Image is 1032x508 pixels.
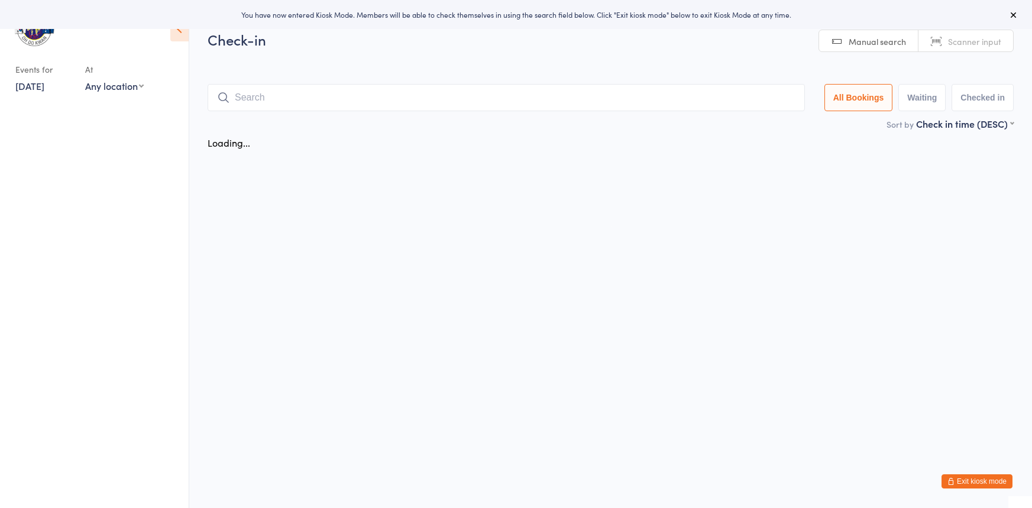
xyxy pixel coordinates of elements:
[85,60,144,79] div: At
[19,9,1013,20] div: You have now entered Kiosk Mode. Members will be able to check themselves in using the search fie...
[15,79,44,92] a: [DATE]
[942,474,1012,488] button: Exit kiosk mode
[898,84,946,111] button: Waiting
[208,30,1014,49] h2: Check-in
[952,84,1014,111] button: Checked in
[948,35,1001,47] span: Scanner input
[916,117,1014,130] div: Check in time (DESC)
[208,136,250,149] div: Loading...
[15,60,73,79] div: Events for
[85,79,144,92] div: Any location
[208,84,805,111] input: Search
[824,84,893,111] button: All Bookings
[849,35,906,47] span: Manual search
[887,118,914,130] label: Sort by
